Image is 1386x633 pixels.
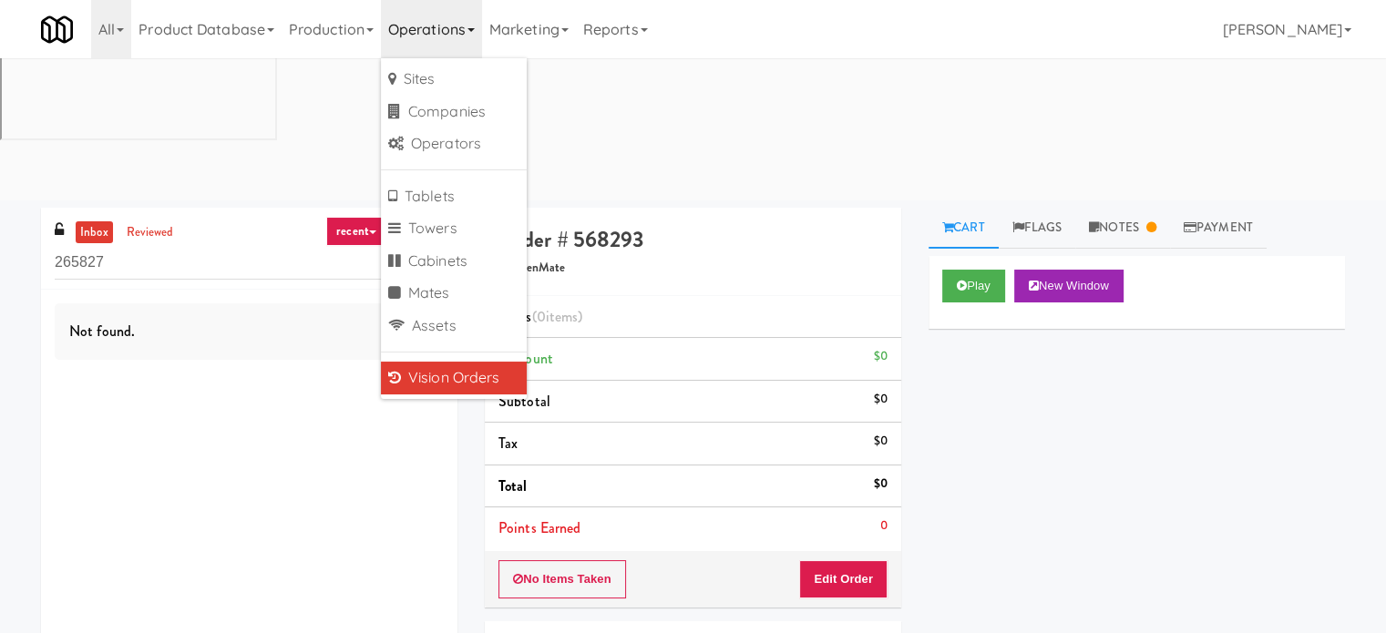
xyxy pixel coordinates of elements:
[874,388,888,411] div: $0
[498,517,580,538] span: Points Earned
[880,515,888,537] div: 0
[799,560,888,598] button: Edit Order
[381,63,527,96] a: Sites
[55,246,444,280] input: Search vision orders
[532,306,583,327] span: (0 )
[874,345,888,368] div: $0
[1170,208,1267,249] a: Payment
[41,14,73,46] img: Micromart
[498,560,626,598] button: No Items Taken
[874,430,888,453] div: $0
[498,228,888,251] h4: Order # 568293
[381,245,527,278] a: Cabinets
[381,180,527,213] a: Tablets
[999,208,1076,249] a: Flags
[498,475,528,496] span: Total
[874,473,888,495] div: $0
[381,128,527,160] a: Operators
[381,310,527,342] a: Assets
[69,321,135,342] span: Not found.
[1014,270,1124,302] button: New Window
[498,391,550,412] span: Subtotal
[498,433,518,454] span: Tax
[381,362,527,394] a: Vision Orders
[1075,208,1170,249] a: Notes
[381,96,527,128] a: Companies
[122,221,179,244] a: reviewed
[326,217,386,246] a: recent
[498,306,582,327] span: Items
[498,261,888,275] h5: KitchenMate
[942,270,1005,302] button: Play
[381,277,527,310] a: Mates
[929,208,999,249] a: Cart
[381,212,527,245] a: Towers
[498,348,553,369] span: Discount
[76,221,113,244] a: inbox
[546,306,579,327] ng-pluralize: items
